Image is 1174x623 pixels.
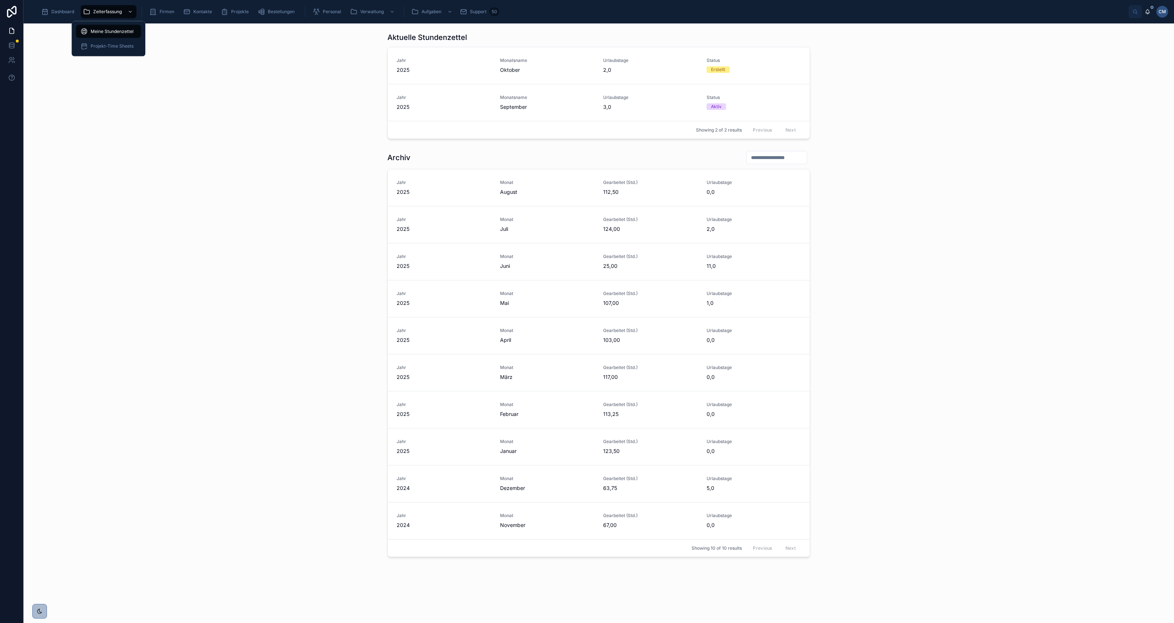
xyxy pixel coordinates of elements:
a: Jahr2025MonatsnameOktoberUrlaubstage2,0StatusErstellt [388,47,810,84]
span: Monat [500,439,595,445]
a: Jahr2025MonatJanuarGearbeitet (Std.)123,50Urlaubstage0,0 [388,428,810,465]
span: Oktober [500,66,595,74]
span: Status [707,58,801,63]
a: Jahr2025MonatMaiGearbeitet (Std.)107,00Urlaubstage1,0 [388,280,810,317]
a: Personal [310,5,346,18]
a: Jahr2025MonatMärzGearbeitet (Std.)117,00Urlaubstage0,0 [388,354,810,391]
span: Gearbeitet (Std.) [603,217,698,222]
span: Monatsname [500,58,595,63]
a: Jahr2025MonatAugustGearbeitet (Std.)112,50Urlaubstage0,0 [388,169,810,206]
span: Gearbeitet (Std.) [603,476,698,482]
span: Gearbeitet (Std.) [603,328,698,333]
div: Aktiv [711,103,722,110]
span: Jahr [397,95,491,100]
span: 2025 [397,262,491,270]
a: Zeiterfassung [81,5,136,18]
a: Jahr2025MonatFebruarGearbeitet (Std.)113,25Urlaubstage0,0 [388,391,810,428]
span: Monat [500,291,595,296]
a: Jahr2025MonatJuniGearbeitet (Std.)25,00Urlaubstage11,0 [388,243,810,280]
span: Monat [500,402,595,408]
span: Gearbeitet (Std.) [603,439,698,445]
span: Projekte [231,9,249,15]
span: Jahr [397,217,491,222]
span: Verwaltung [360,9,384,15]
span: Urlaubstage [707,217,801,222]
a: Support50 [457,5,502,18]
span: 2025 [397,225,491,233]
span: Urlaubstage [603,58,698,63]
span: Monat [500,328,595,333]
span: 2,0 [707,225,801,233]
span: Mai [500,299,595,307]
span: 0,0 [707,521,801,529]
span: Urlaubstage [707,180,801,185]
span: September [500,103,595,111]
span: 2025 [397,103,491,111]
a: Jahr2025MonatAprilGearbeitet (Std.)103,00Urlaubstage0,0 [388,317,810,354]
span: Urlaubstage [707,254,801,259]
span: Urlaubstage [707,291,801,296]
span: Jahr [397,476,491,482]
span: Support [470,9,486,15]
span: Urlaubstage [707,365,801,371]
span: Juli [500,225,595,233]
span: 0,0 [707,336,801,344]
span: 103,00 [603,336,698,344]
span: Urlaubstage [707,328,801,333]
span: 2025 [397,373,491,381]
span: 63,75 [603,484,698,492]
span: Gearbeitet (Std.) [603,291,698,296]
span: Gearbeitet (Std.) [603,180,698,185]
a: Verwaltung [348,5,398,18]
span: 113,25 [603,410,698,418]
span: 123,50 [603,447,698,455]
span: Gearbeitet (Std.) [603,365,698,371]
span: 2025 [397,188,491,196]
span: Jahr [397,365,491,371]
span: 2025 [397,299,491,307]
span: Jahr [397,439,491,445]
span: Februar [500,410,595,418]
span: 11,0 [707,262,801,270]
span: Juni [500,262,595,270]
span: Kontakte [193,9,212,15]
span: Status [707,95,801,100]
span: Jahr [397,328,491,333]
div: Erstellt [711,66,725,73]
span: Monat [500,365,595,371]
span: Zeiterfassung [93,9,122,15]
span: Jahr [397,291,491,296]
span: Meine Stundenzettel [91,29,134,34]
span: März [500,373,595,381]
a: Meine Stundenzettel [76,25,141,38]
a: Bestellungen [255,5,300,18]
span: Aufgaben [422,9,441,15]
a: Dashboard [39,5,79,18]
span: Firmen [160,9,174,15]
span: Bestellungen [268,9,295,15]
span: 1,0 [707,299,801,307]
span: Monatsname [500,95,595,100]
span: 2025 [397,336,491,344]
span: 2025 [397,66,491,74]
span: Urlaubstage [707,476,801,482]
h1: Archiv [387,152,411,163]
span: 2025 [397,447,491,455]
span: 2,0 [603,66,698,74]
span: Dashboard [51,9,74,15]
a: Firmen [147,5,179,18]
span: Gearbeitet (Std.) [603,402,698,408]
span: 124,00 [603,225,698,233]
a: Aufgaben [409,5,456,18]
span: Jahr [397,513,491,519]
span: 5,0 [707,484,801,492]
div: 50 [489,7,499,16]
span: Jahr [397,402,491,408]
a: Jahr2025MonatsnameSeptemberUrlaubstage3,0StatusAktiv [388,84,810,121]
span: 0,0 [707,373,801,381]
span: 2025 [397,410,491,418]
span: 3,0 [603,103,698,111]
span: 0,0 [707,447,801,455]
span: Personal [323,9,341,15]
span: Jahr [397,58,491,63]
